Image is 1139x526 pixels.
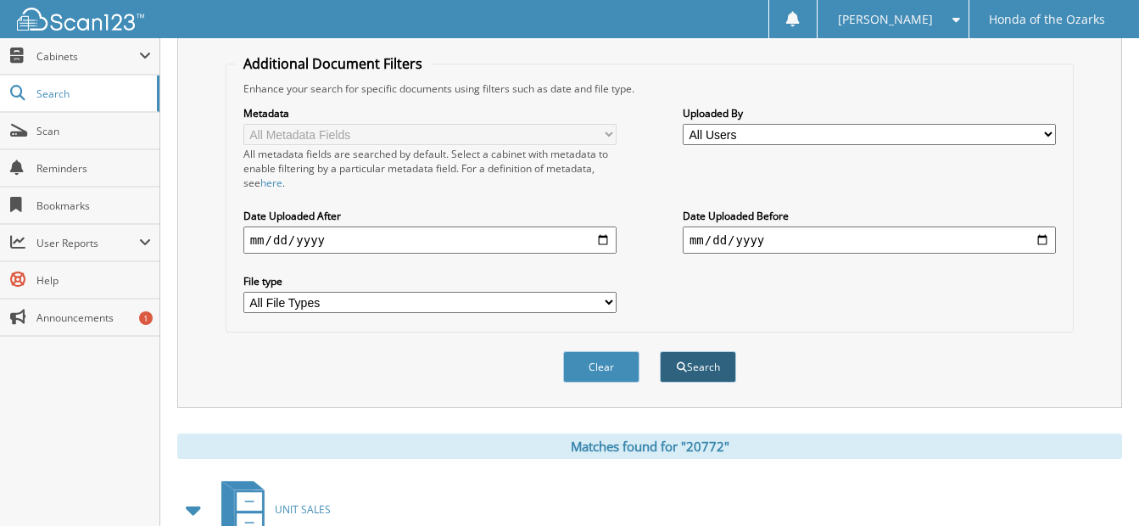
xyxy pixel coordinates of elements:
[177,434,1122,459] div: Matches found for "20772"
[36,311,151,325] span: Announcements
[36,236,139,250] span: User Reports
[235,81,1065,96] div: Enhance your search for specific documents using filters such as date and file type.
[683,227,1056,254] input: end
[260,176,282,190] a: here
[17,8,144,31] img: scan123-logo-white.svg
[683,106,1056,120] label: Uploaded By
[36,124,151,138] span: Scan
[243,274,617,288] label: File type
[243,147,617,190] div: All metadata fields are searched by default. Select a cabinet with metadata to enable filtering b...
[683,209,1056,223] label: Date Uploaded Before
[989,14,1105,25] span: Honda of the Ozarks
[36,49,139,64] span: Cabinets
[235,54,431,73] legend: Additional Document Filters
[563,351,639,383] button: Clear
[838,14,933,25] span: [PERSON_NAME]
[36,199,151,213] span: Bookmarks
[139,311,153,325] div: 1
[36,87,148,101] span: Search
[36,273,151,288] span: Help
[243,106,617,120] label: Metadata
[243,227,617,254] input: start
[1054,445,1139,526] iframe: Chat Widget
[275,502,331,517] span: UNIT SALES
[243,209,617,223] label: Date Uploaded After
[660,351,736,383] button: Search
[36,161,151,176] span: Reminders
